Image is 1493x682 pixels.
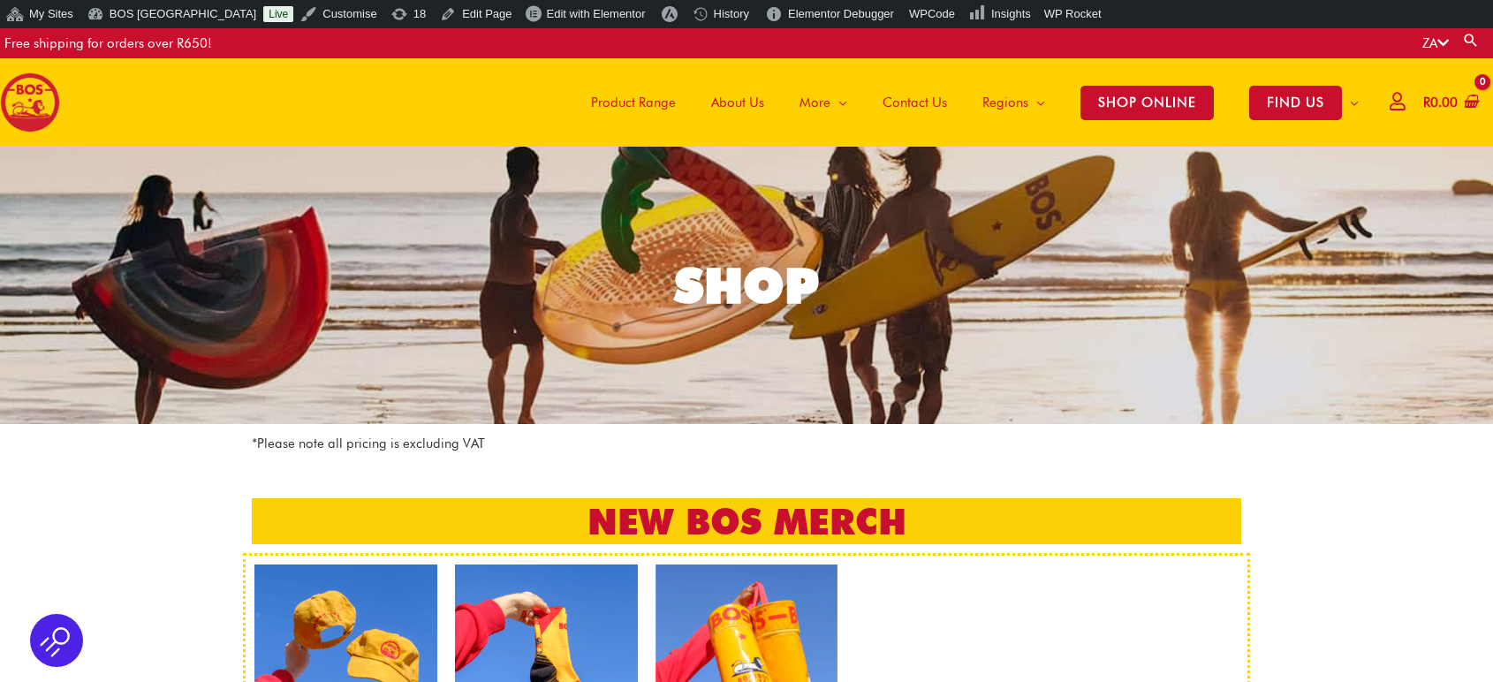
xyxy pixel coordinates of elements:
[883,76,947,129] span: Contact Us
[573,58,693,147] a: Product Range
[982,76,1028,129] span: Regions
[252,433,1241,455] p: *Please note all pricing is excluding VAT
[693,58,782,147] a: About Us
[1420,83,1480,123] a: View Shopping Cart, empty
[782,58,865,147] a: More
[252,498,1241,544] h2: NEW BOS MERCH
[547,7,646,20] span: Edit with Elementor
[800,76,830,129] span: More
[965,58,1063,147] a: Regions
[674,261,819,310] div: SHOP
[865,58,965,147] a: Contact Us
[1080,86,1214,120] span: SHOP ONLINE
[1423,95,1430,110] span: R
[1249,86,1342,120] span: FIND US
[1422,35,1449,51] a: ZA
[1423,95,1458,110] bdi: 0.00
[1063,58,1232,147] a: SHOP ONLINE
[560,58,1376,147] nav: Site Navigation
[711,76,764,129] span: About Us
[4,28,212,58] div: Free shipping for orders over R650!
[1462,32,1480,49] a: Search button
[263,6,293,22] a: Live
[591,76,676,129] span: Product Range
